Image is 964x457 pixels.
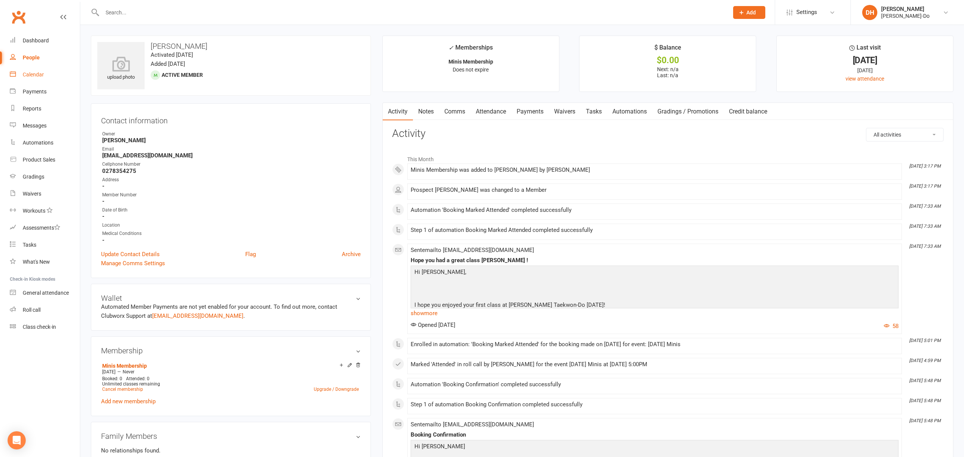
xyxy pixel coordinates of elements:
a: Credit balance [724,103,772,120]
button: 58 [884,322,899,331]
span: Settings [796,4,817,21]
div: $0.00 [586,56,749,64]
div: DH [862,5,877,20]
strong: [PERSON_NAME] [102,137,361,144]
div: Cellphone Number [102,161,361,168]
div: Minis Membership was added to [PERSON_NAME] by [PERSON_NAME] [411,167,899,173]
div: Member Number [102,191,361,199]
a: Gradings [10,168,80,185]
div: Workouts [23,208,45,214]
h3: Membership [101,347,361,355]
a: Assessments [10,219,80,236]
a: Product Sales [10,151,80,168]
a: Payments [511,103,549,120]
p: I hope you enjoyed your first class at [PERSON_NAME] Taekwon-Do [DATE]! [413,300,897,311]
a: Tasks [10,236,80,253]
div: People [23,54,40,61]
a: Update Contact Details [101,250,160,259]
input: Search... [100,7,723,18]
a: Payments [10,83,80,100]
a: Clubworx [9,8,28,26]
strong: - [102,213,361,220]
a: Automations [10,134,80,151]
i: [DATE] 4:59 PM [909,358,941,363]
div: Location [102,222,361,229]
div: — [100,369,361,375]
div: [PERSON_NAME] [881,6,930,12]
a: General attendance kiosk mode [10,284,80,302]
a: Minis Membership [102,363,147,369]
span: Sent email to [EMAIL_ADDRESS][DOMAIN_NAME] [411,247,534,253]
div: Class check-in [23,324,56,330]
div: Email [102,146,361,153]
a: Messages [10,117,80,134]
i: [DATE] 7:33 AM [909,224,941,229]
div: Medical Conditions [102,230,361,237]
div: Automation 'Booking Confirmation' completed successfully [411,381,899,388]
h3: Family Members [101,432,361,440]
div: Calendar [23,72,44,78]
time: Added [DATE] [151,61,185,67]
div: Address [102,176,361,183]
div: Product Sales [23,157,55,163]
a: Calendar [10,66,80,83]
span: , [465,269,466,275]
div: [PERSON_NAME]-Do [881,12,930,19]
a: Workouts [10,202,80,219]
div: Last visit [849,43,881,56]
span: Opened [DATE] [411,322,455,328]
div: Automations [23,140,53,146]
i: [DATE] 7:33 AM [909,204,941,209]
i: [DATE] 7:33 AM [909,244,941,249]
a: show more [411,308,899,319]
span: Active member [162,72,203,78]
h3: Wallet [101,294,361,302]
a: Upgrade / Downgrade [314,387,359,392]
span: Add [746,9,756,16]
a: Archive [342,250,361,259]
div: Open Intercom Messenger [8,431,26,449]
span: Unlimited classes remaining [102,381,160,387]
div: Messages [23,123,47,129]
a: Attendance [470,103,511,120]
div: [DATE] [783,66,946,75]
a: Dashboard [10,32,80,49]
div: upload photo [97,56,145,81]
div: Date of Birth [102,207,361,214]
i: ✓ [449,44,453,51]
strong: - [102,198,361,205]
i: [DATE] 5:01 PM [909,338,941,343]
div: Dashboard [23,37,49,44]
a: Class kiosk mode [10,319,80,336]
a: People [10,49,80,66]
a: Reports [10,100,80,117]
span: Sent email to [EMAIL_ADDRESS][DOMAIN_NAME] [411,421,534,428]
a: Activity [383,103,413,120]
h3: Contact information [101,113,361,125]
a: Cancel membership [102,387,143,392]
i: [DATE] 3:17 PM [909,183,941,189]
a: Automations [607,103,652,120]
div: Memberships [449,43,493,57]
div: Booking Confirmation [411,432,899,438]
span: Attended: 0 [126,376,150,381]
i: [DATE] 5:48 PM [909,378,941,383]
div: Tasks [23,242,36,248]
p: Hi [PERSON_NAME] [413,267,897,278]
div: Step 1 of automation Booking Confirmation completed successfully [411,401,899,408]
div: Enrolled in automation: 'Booking Marked Attended' for the booking made on [DATE] for event: [DATE... [411,341,899,348]
strong: - [102,237,361,244]
div: Reports [23,106,41,112]
strong: Minis Membership [449,59,493,65]
span: Never [123,369,134,375]
div: $ Balance [654,43,681,56]
div: What's New [23,259,50,265]
strong: [EMAIL_ADDRESS][DOMAIN_NAME] [102,152,361,159]
a: Tasks [581,103,607,120]
strong: 0278354275 [102,168,361,174]
div: Assessments [23,225,60,231]
i: [DATE] 5:48 PM [909,398,941,403]
a: Flag [245,250,256,259]
no-payment-system: Automated Member Payments are not yet enabled for your account. To find out more, contact Clubwor... [101,303,337,319]
a: view attendance [846,76,884,82]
